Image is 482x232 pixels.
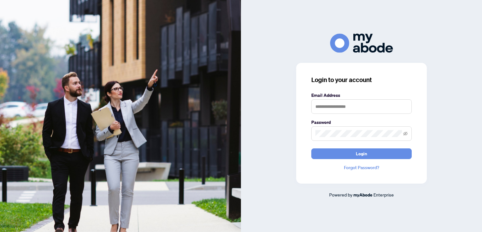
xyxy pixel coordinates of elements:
label: Email Address [311,92,412,99]
button: Login [311,148,412,159]
a: myAbode [353,191,372,198]
span: eye-invisible [403,131,408,136]
img: ma-logo [330,34,393,53]
a: Forgot Password? [311,164,412,171]
span: Powered by [329,192,352,197]
span: Enterprise [373,192,394,197]
span: Login [356,149,367,159]
h3: Login to your account [311,75,412,84]
label: Password [311,119,412,126]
